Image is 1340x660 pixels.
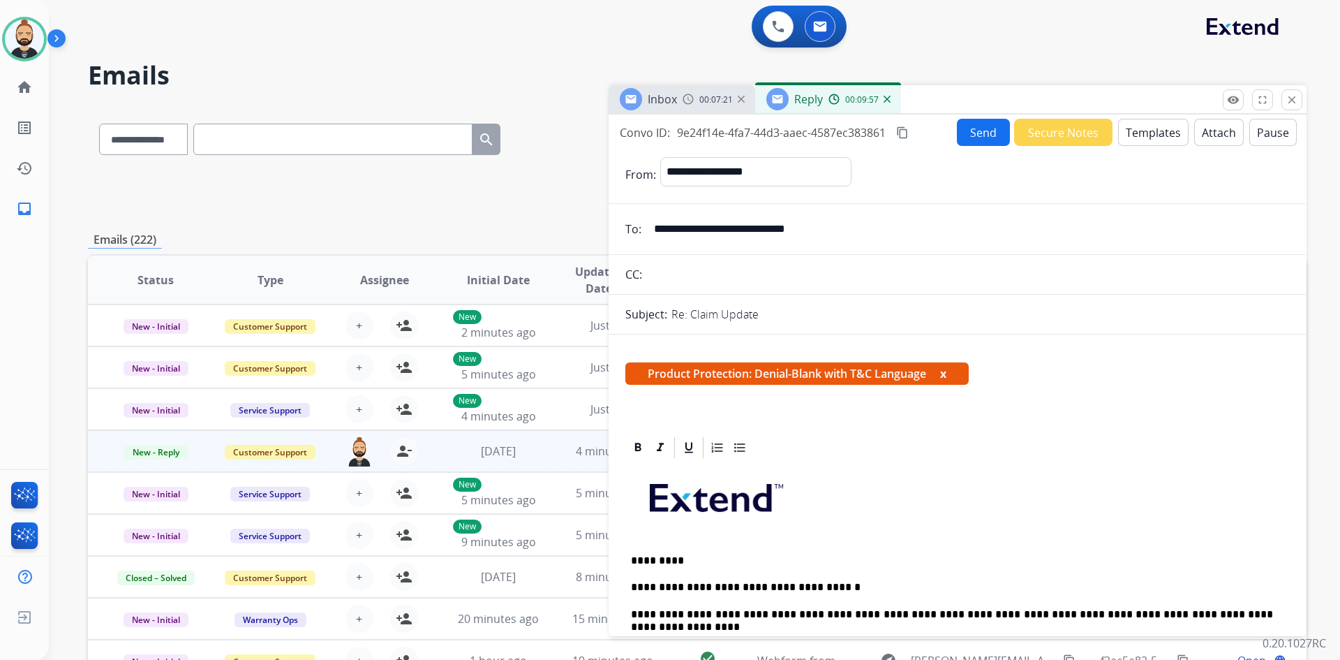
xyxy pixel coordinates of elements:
[481,443,516,459] span: [DATE]
[478,131,495,148] mat-icon: search
[124,445,188,460] span: New - Reply
[356,359,362,376] span: +
[230,487,310,501] span: Service Support
[230,403,310,418] span: Service Support
[845,94,879,105] span: 00:09:57
[453,478,482,492] p: New
[124,319,188,334] span: New - Initial
[230,529,310,543] span: Service Support
[481,569,516,585] span: [DATE]
[461,325,536,340] span: 2 minutes ago
[396,317,412,334] mat-icon: person_add
[896,126,909,139] mat-icon: content_copy
[453,352,482,366] p: New
[576,527,650,543] span: 5 minutes ago
[620,124,670,141] p: Convo ID:
[699,94,733,105] span: 00:07:21
[345,395,373,423] button: +
[225,571,315,585] span: Customer Support
[5,20,44,59] img: avatar
[625,362,969,385] span: Product Protection: Denial-Blank with T&C Language
[356,527,362,543] span: +
[707,437,728,458] div: Ordered List
[356,485,362,501] span: +
[356,317,362,334] span: +
[124,361,188,376] span: New - Initial
[16,160,33,177] mat-icon: history
[137,272,174,288] span: Status
[567,263,631,297] span: Updated Date
[396,610,412,627] mat-icon: person_add
[461,367,536,382] span: 5 minutes ago
[345,437,373,467] img: agent-avatar
[1256,94,1269,106] mat-icon: fullscreen
[345,563,373,591] button: +
[396,401,412,418] mat-icon: person_add
[590,360,635,375] span: Just now
[345,521,373,549] button: +
[345,353,373,381] button: +
[453,520,482,534] p: New
[345,311,373,339] button: +
[396,359,412,376] mat-icon: person_add
[576,485,650,501] span: 5 minutes ago
[1286,94,1298,106] mat-icon: close
[356,401,362,418] span: +
[1227,94,1239,106] mat-icon: remove_red_eye
[124,613,188,627] span: New - Initial
[225,361,315,376] span: Customer Support
[940,365,946,382] button: x
[625,266,642,283] p: CC:
[461,492,536,508] span: 5 minutes ago
[356,610,362,627] span: +
[678,437,699,458] div: Underline
[1249,119,1297,146] button: Pause
[88,231,162,249] p: Emails (222)
[590,402,635,417] span: Just now
[453,394,482,408] p: New
[671,306,759,323] p: Re: Claim Update
[648,91,677,107] span: Inbox
[453,310,482,324] p: New
[16,79,33,96] mat-icon: home
[124,529,188,543] span: New - Initial
[396,527,412,543] mat-icon: person_add
[396,443,412,460] mat-icon: person_remove
[576,443,650,459] span: 4 minutes ago
[124,487,188,501] span: New - Initial
[1014,119,1112,146] button: Secure Notes
[1118,119,1189,146] button: Templates
[124,403,188,418] span: New - Initial
[117,571,195,585] span: Closed – Solved
[467,272,530,288] span: Initial Date
[396,485,412,501] mat-icon: person_add
[729,437,750,458] div: Bullet List
[88,61,1306,89] h2: Emails
[576,569,650,585] span: 8 minutes ago
[234,613,306,627] span: Warranty Ops
[461,534,536,550] span: 9 minutes ago
[258,272,283,288] span: Type
[627,437,648,458] div: Bold
[677,125,886,140] span: 9e24f14e-4fa7-44d3-aaec-4587ec383861
[650,437,671,458] div: Italic
[590,318,635,333] span: Just now
[957,119,1010,146] button: Send
[345,605,373,633] button: +
[360,272,409,288] span: Assignee
[625,306,667,323] p: Subject:
[396,569,412,585] mat-icon: person_add
[16,200,33,217] mat-icon: inbox
[458,611,539,626] span: 20 minutes ago
[461,409,536,424] span: 4 minutes ago
[225,319,315,334] span: Customer Support
[345,479,373,507] button: +
[356,569,362,585] span: +
[16,119,33,136] mat-icon: list_alt
[225,445,315,460] span: Customer Support
[1194,119,1244,146] button: Attach
[1263,635,1326,652] p: 0.20.1027RC
[625,221,641,237] p: To:
[794,91,823,107] span: Reply
[572,611,653,626] span: 15 minutes ago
